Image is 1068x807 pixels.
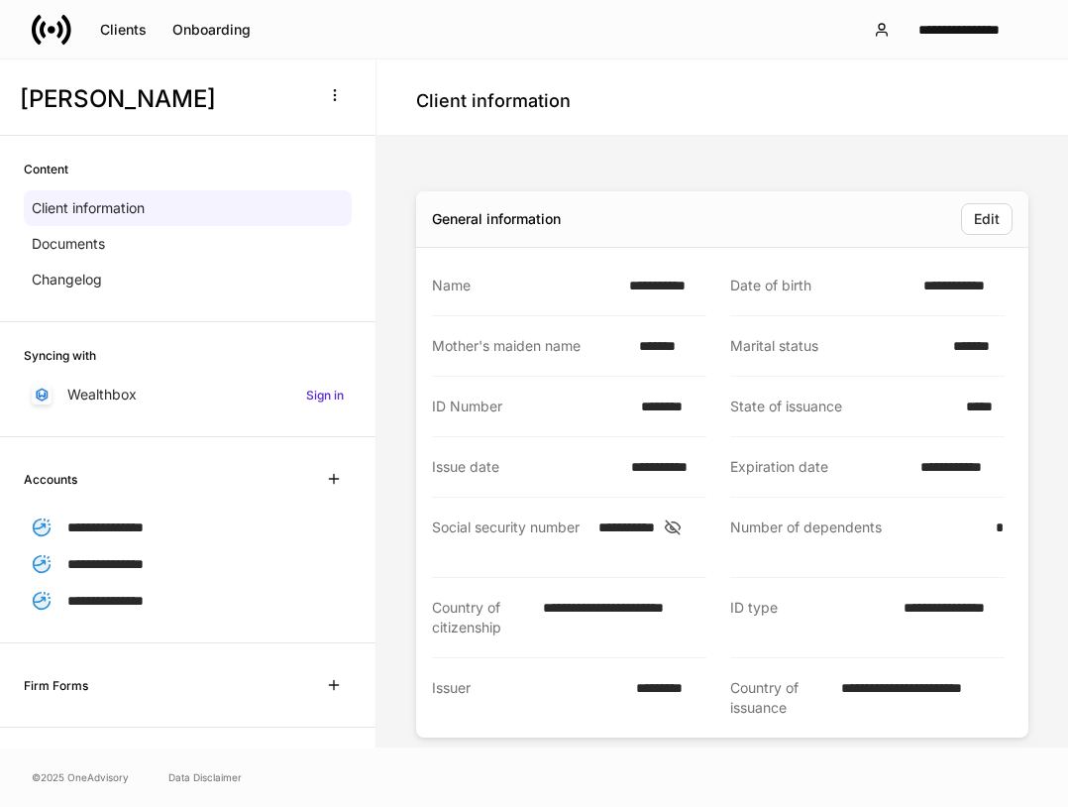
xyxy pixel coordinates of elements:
p: Wealthbox [67,385,137,404]
div: Expiration date [730,457,908,477]
div: General information [432,209,561,229]
h6: Firm Forms [24,676,88,695]
div: Edit [974,212,1000,226]
h3: [PERSON_NAME] [20,83,306,115]
div: Country of issuance [730,678,829,718]
div: Number of dependents [730,518,984,557]
h6: Syncing with [24,346,96,365]
p: Changelog [32,270,102,289]
div: Date of birth [730,276,911,295]
a: Documents [24,226,352,262]
div: Name [432,276,617,295]
div: Issuer [432,678,624,718]
div: ID type [730,598,892,637]
div: Country of citizenship [432,598,531,637]
a: Data Disclaimer [168,769,242,785]
a: Client information [24,190,352,226]
p: Client information [32,198,145,218]
a: WealthboxSign in [24,377,352,412]
span: © 2025 OneAdvisory [32,769,129,785]
div: Clients [100,23,147,37]
div: Onboarding [172,23,251,37]
div: ID Number [432,397,629,416]
div: Mother's maiden name [432,336,627,356]
h6: Accounts [24,470,77,489]
div: State of issuance [730,397,954,416]
h6: Sign in [306,386,344,404]
div: Issue date [432,457,619,477]
p: Documents [32,234,105,254]
button: Edit [961,203,1013,235]
h4: Client information [416,89,571,113]
button: Clients [87,14,160,46]
button: Onboarding [160,14,264,46]
h6: Content [24,160,68,178]
div: Social security number [432,518,587,557]
a: Changelog [24,262,352,297]
div: Marital status [730,336,941,356]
